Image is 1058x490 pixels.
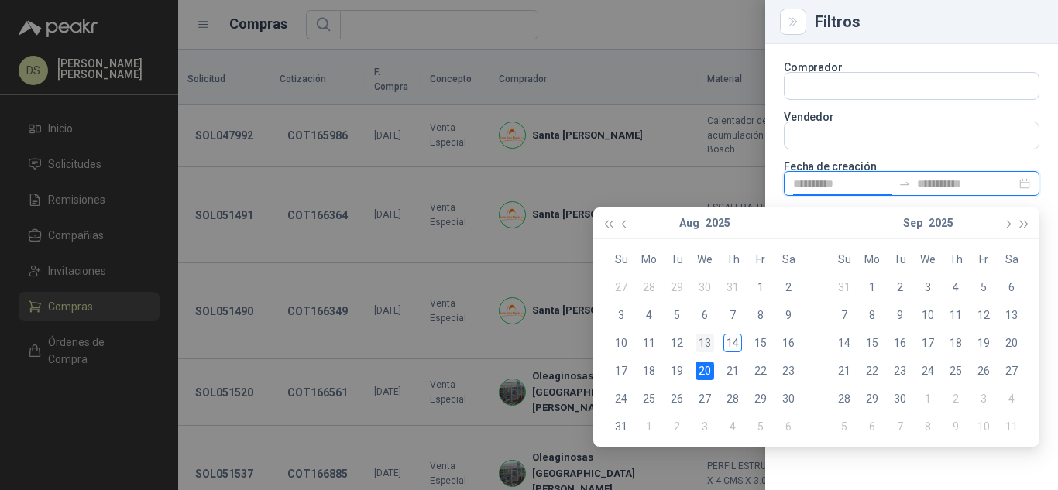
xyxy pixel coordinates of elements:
td: 2025-08-15 [747,329,775,357]
td: 2025-08-16 [775,329,802,357]
div: 1 [640,417,658,436]
th: Mo [858,245,886,273]
div: 9 [891,306,909,324]
div: 7 [835,306,854,324]
td: 2025-09-05 [747,413,775,440]
td: 2025-09-03 [691,413,719,440]
div: 6 [1002,278,1021,296]
td: 2025-09-07 [830,301,858,329]
td: 2025-09-29 [858,385,886,413]
td: 2025-08-20 [691,357,719,385]
div: 2 [891,278,909,296]
button: Close [784,12,802,31]
div: 19 [974,334,993,352]
td: 2025-09-05 [970,273,998,301]
td: 2025-09-28 [830,385,858,413]
td: 2025-08-11 [635,329,663,357]
div: 25 [640,389,658,408]
td: 2025-09-04 [719,413,747,440]
td: 2025-09-24 [914,357,942,385]
div: 17 [612,362,630,380]
div: 30 [779,389,798,408]
div: 30 [891,389,909,408]
div: 4 [640,306,658,324]
div: 9 [946,417,965,436]
div: 24 [612,389,630,408]
td: 2025-08-06 [691,301,719,329]
td: 2025-10-08 [914,413,942,440]
td: 2025-09-15 [858,329,886,357]
div: 3 [696,417,714,436]
td: 2025-10-01 [914,385,942,413]
div: 1 [863,278,881,296]
td: 2025-09-06 [998,273,1025,301]
div: 14 [835,334,854,352]
th: Mo [635,245,663,273]
td: 2025-08-31 [830,273,858,301]
td: 2025-09-04 [942,273,970,301]
td: 2025-08-30 [775,385,802,413]
td: 2025-09-25 [942,357,970,385]
td: 2025-10-09 [942,413,970,440]
td: 2025-08-17 [607,357,635,385]
td: 2025-09-26 [970,357,998,385]
div: 8 [751,306,770,324]
div: 7 [723,306,742,324]
div: 29 [668,278,686,296]
td: 2025-10-11 [998,413,1025,440]
div: 23 [891,362,909,380]
div: 8 [919,417,937,436]
div: 28 [835,389,854,408]
div: 28 [640,278,658,296]
td: 2025-07-27 [607,273,635,301]
th: We [691,245,719,273]
td: 2025-08-24 [607,385,635,413]
td: 2025-10-02 [942,385,970,413]
div: 31 [723,278,742,296]
th: Th [719,245,747,273]
td: 2025-09-06 [775,413,802,440]
td: 2025-10-04 [998,385,1025,413]
td: 2025-08-18 [635,357,663,385]
span: to [898,177,911,190]
div: 13 [696,334,714,352]
div: 10 [974,417,993,436]
div: 26 [668,389,686,408]
td: 2025-08-04 [635,301,663,329]
button: Sep [903,207,922,238]
div: 28 [723,389,742,408]
p: Vendedor [784,112,1039,122]
div: 13 [1002,306,1021,324]
th: Th [942,245,970,273]
div: 29 [751,389,770,408]
th: Sa [998,245,1025,273]
div: 20 [696,362,714,380]
td: 2025-09-01 [858,273,886,301]
th: Sa [775,245,802,273]
td: 2025-08-19 [663,357,691,385]
div: 12 [974,306,993,324]
th: Fr [970,245,998,273]
div: 1 [919,389,937,408]
td: 2025-08-23 [775,357,802,385]
span: swap-right [898,177,911,190]
div: 21 [835,362,854,380]
th: Su [830,245,858,273]
div: 14 [723,334,742,352]
td: 2025-09-30 [886,385,914,413]
div: 12 [668,334,686,352]
td: 2025-08-21 [719,357,747,385]
th: Tu [663,245,691,273]
button: 2025 [929,207,953,238]
th: We [914,245,942,273]
td: 2025-08-25 [635,385,663,413]
div: 9 [779,306,798,324]
th: Tu [886,245,914,273]
div: 2 [668,417,686,436]
td: 2025-08-09 [775,301,802,329]
div: 5 [668,306,686,324]
p: Comprador [784,63,1039,72]
td: 2025-09-03 [914,273,942,301]
th: Fr [747,245,775,273]
td: 2025-08-03 [607,301,635,329]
